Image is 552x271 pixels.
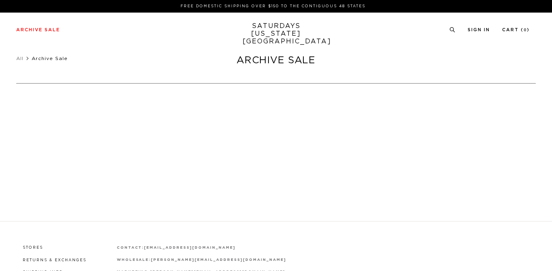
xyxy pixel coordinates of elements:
[16,28,60,32] a: Archive Sale
[117,258,151,262] strong: wholesale:
[16,56,24,61] a: All
[151,258,286,262] a: [PERSON_NAME][EMAIL_ADDRESS][DOMAIN_NAME]
[19,3,526,9] p: FREE DOMESTIC SHIPPING OVER $150 TO THE CONTIGUOUS 48 STATES
[524,28,527,32] small: 0
[23,246,43,249] a: Stores
[243,22,309,45] a: SATURDAYS[US_STATE][GEOGRAPHIC_DATA]
[144,246,235,249] a: [EMAIL_ADDRESS][DOMAIN_NAME]
[468,28,490,32] a: Sign In
[32,56,68,61] span: Archive Sale
[23,258,86,262] a: Returns & Exchanges
[117,246,144,249] strong: contact:
[502,28,530,32] a: Cart (0)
